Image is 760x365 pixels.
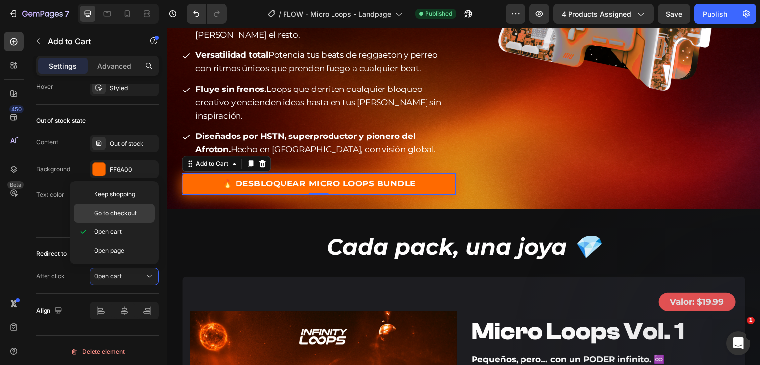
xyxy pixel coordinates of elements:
[279,9,281,19] span: /
[187,4,227,24] div: Undo/Redo
[36,304,64,318] div: Align
[110,84,156,92] div: Styled
[36,165,70,174] div: Background
[90,268,159,285] button: Open cart
[65,8,69,20] p: 7
[167,28,760,365] iframe: Design area
[36,272,65,281] div: After click
[504,269,558,279] strong: Valor: $19.99
[94,273,122,280] span: Open cart
[694,4,736,24] button: Publish
[305,326,497,336] strong: Pequeños, pero… con un PODER infinito. ♾️
[36,344,159,360] button: Delete element
[7,181,24,189] div: Beta
[36,249,67,258] div: Redirect to
[110,165,156,174] div: FF6A00
[97,61,131,71] p: Advanced
[658,4,690,24] button: Save
[283,9,391,19] span: FLOW - Micro Loops - Landpage
[94,246,124,255] span: Open page
[305,325,570,352] p: 🚀 Conecta y dispara creatividad al instante.
[36,212,159,229] button: Show more
[110,139,156,148] div: Out of stock
[94,209,137,218] span: Go to checkout
[70,346,125,358] div: Delete element
[562,9,631,19] span: 4 products assigned
[726,331,750,355] iframe: Intercom live chat
[305,290,518,318] strong: Micro Loops Vol. 1
[36,138,58,147] div: Content
[94,190,135,199] span: Keep shopping
[4,4,74,24] button: 7
[553,4,654,24] button: 4 products assigned
[703,9,727,19] div: Publish
[94,228,122,236] span: Open cart
[747,317,755,324] span: 1
[9,105,24,113] div: 450
[48,35,132,47] p: Add to Cart
[49,61,77,71] p: Settings
[36,116,86,125] div: Out of stock state
[36,190,64,199] div: Text color
[425,9,452,18] span: Published
[666,10,682,18] span: Save
[36,82,53,91] div: Hover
